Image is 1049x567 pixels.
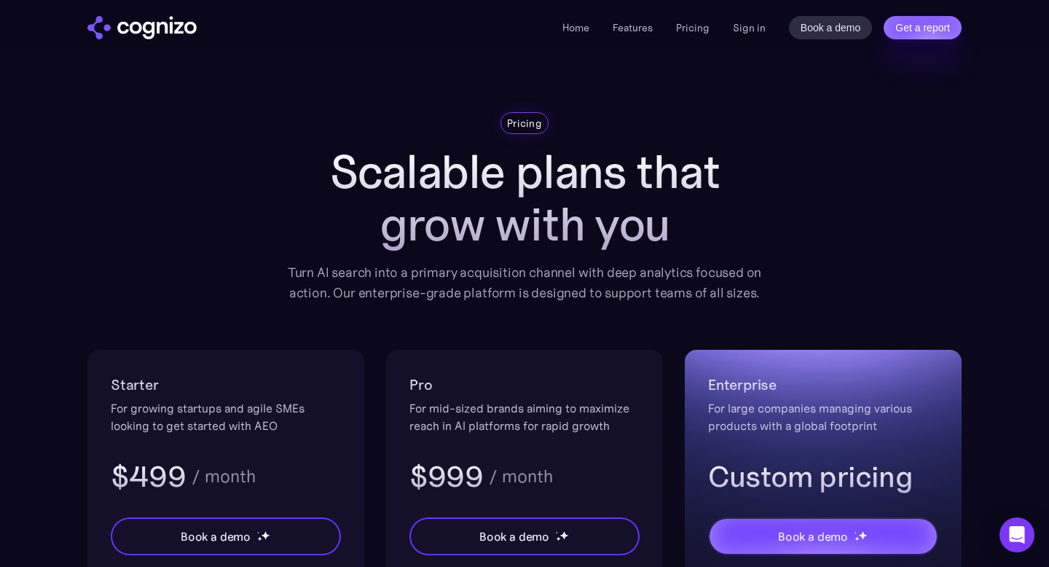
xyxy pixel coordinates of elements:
[261,531,270,540] img: star
[111,458,186,496] h3: $499
[556,531,558,533] img: star
[562,21,589,34] a: Home
[999,517,1034,552] div: Open Intercom Messenger
[111,399,341,434] div: For growing startups and agile SMEs looking to get started with AEO
[556,536,561,541] img: star
[257,531,259,533] img: star
[111,373,341,396] h2: Starter
[409,517,640,555] a: Book a demostarstarstar
[489,468,553,485] div: / month
[87,16,197,39] a: home
[778,528,848,545] div: Book a demo
[858,531,868,540] img: star
[409,399,640,434] div: For mid-sized brands aiming to maximize reach in AI platforms for rapid growth
[257,536,262,541] img: star
[789,16,873,39] a: Book a demo
[111,517,341,555] a: Book a demostarstarstar
[192,468,256,485] div: / month
[277,146,772,251] h1: Scalable plans that grow with you
[854,531,857,533] img: star
[409,458,483,496] h3: $999
[87,16,197,39] img: cognizo logo
[708,373,938,396] h2: Enterprise
[854,536,860,541] img: star
[708,458,938,496] h3: Custom pricing
[708,399,938,434] div: For large companies managing various products with a global footprint
[884,16,962,39] a: Get a report
[559,531,569,540] img: star
[613,21,653,34] a: Features
[181,528,251,545] div: Book a demo
[507,116,542,130] div: Pricing
[479,528,549,545] div: Book a demo
[676,21,710,34] a: Pricing
[708,517,938,555] a: Book a demostarstarstar
[277,262,772,303] div: Turn AI search into a primary acquisition channel with deep analytics focused on action. Our ente...
[409,373,640,396] h2: Pro
[733,19,766,36] a: Sign in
